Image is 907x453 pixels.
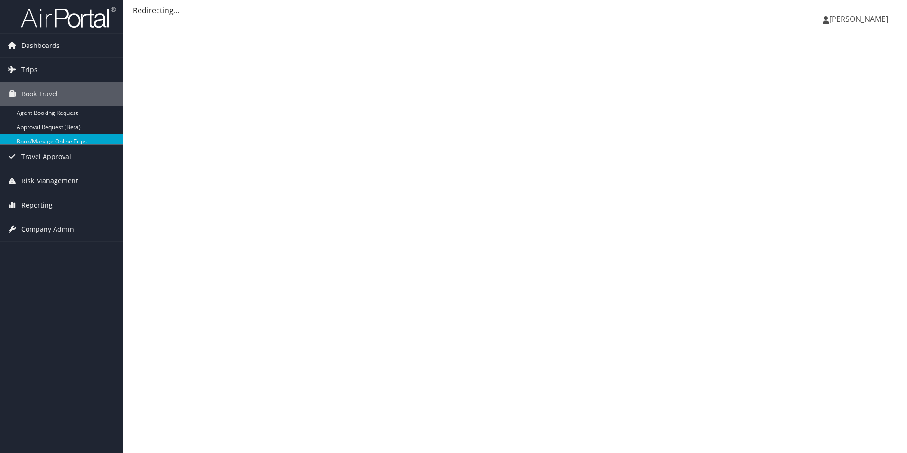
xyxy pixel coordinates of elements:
div: Redirecting... [133,5,898,16]
span: Travel Approval [21,145,71,169]
span: Reporting [21,193,53,217]
span: Dashboards [21,34,60,57]
span: Book Travel [21,82,58,106]
a: [PERSON_NAME] [823,5,898,33]
img: airportal-logo.png [21,6,116,28]
span: [PERSON_NAME] [829,14,888,24]
span: Company Admin [21,217,74,241]
span: Trips [21,58,37,82]
span: Risk Management [21,169,78,193]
